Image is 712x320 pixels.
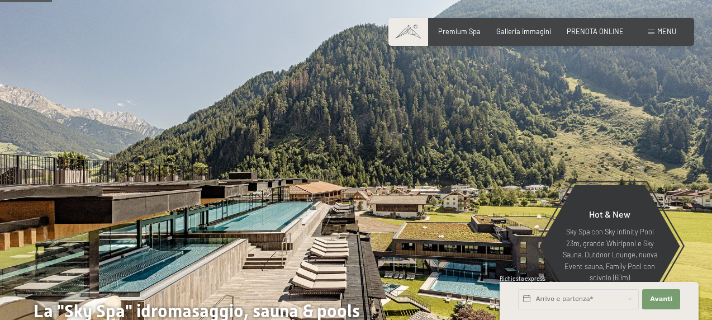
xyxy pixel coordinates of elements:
a: Galleria immagini [496,27,551,36]
span: Avanti [650,295,672,304]
a: PRENOTA ONLINE [567,27,624,36]
a: Premium Spa [438,27,481,36]
a: Hot & New Sky Spa con Sky infinity Pool 23m, grande Whirlpool e Sky Sauna, Outdoor Lounge, nuova ... [539,185,681,308]
button: Avanti [642,289,680,309]
span: Hot & New [589,209,630,219]
span: Menu [657,27,676,36]
span: Richiesta express [500,275,545,282]
p: Sky Spa con Sky infinity Pool 23m, grande Whirlpool e Sky Sauna, Outdoor Lounge, nuova Event saun... [561,226,658,283]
